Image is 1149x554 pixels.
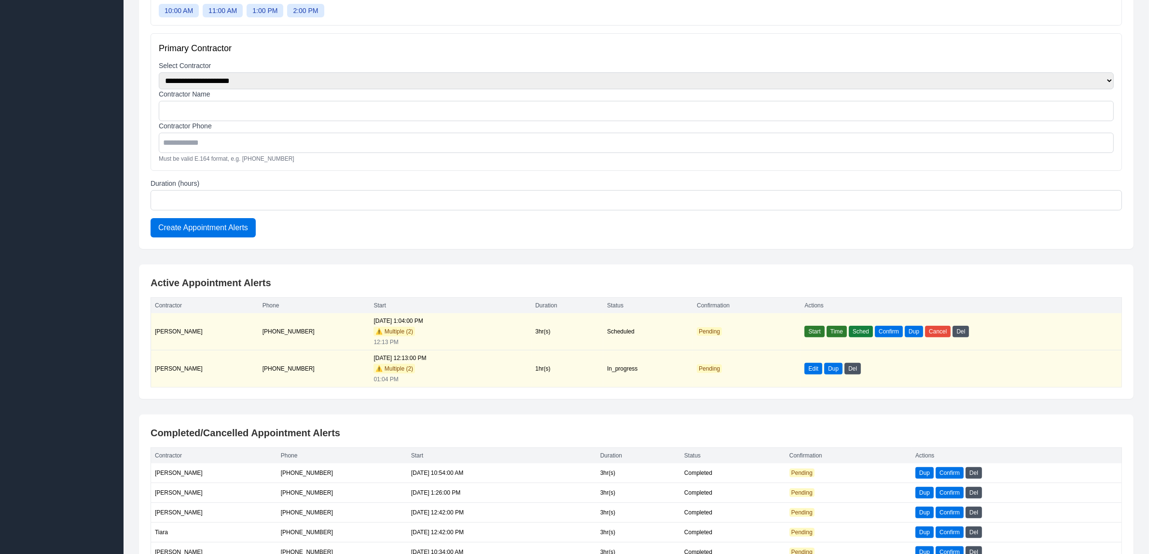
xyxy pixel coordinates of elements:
button: Confirm [875,326,903,337]
div: 01:04 PM [374,375,527,383]
span: ⚠️ Multiple ( 2 ) [374,327,415,336]
td: 3 hr(s) [531,313,603,350]
label: Select Contractor [159,61,1114,70]
th: Actions [801,298,1121,314]
span: Pending [789,508,815,517]
td: completed [680,483,786,503]
button: Dup [824,363,843,374]
td: [PHONE_NUMBER] [259,350,370,388]
button: Del [966,526,982,538]
td: [PHONE_NUMBER] [277,463,407,483]
td: 3 hr(s) [596,463,680,483]
button: Del [844,363,861,374]
th: Confirmation [786,448,912,464]
button: Edit [804,363,822,374]
button: Dup [905,326,923,337]
td: [DATE] 10:54:00 AM [407,463,596,483]
td: 1 hr(s) [531,350,603,388]
button: Cancel [925,326,951,337]
button: Dup [915,487,934,499]
label: Duration (hours) [151,179,1122,188]
button: Time [827,326,847,337]
th: Duration [596,448,680,464]
th: Status [603,298,693,314]
button: Del [966,487,982,499]
td: 3 hr(s) [596,483,680,503]
span: Pending [697,364,722,373]
th: Contractor [151,298,259,314]
td: [PERSON_NAME] [151,503,277,523]
td: [PHONE_NUMBER] [277,523,407,542]
p: Must be valid E.164 format, e.g. [PHONE_NUMBER] [159,155,1114,163]
td: [PERSON_NAME] [151,483,277,503]
span: Pending [789,469,815,477]
td: 3 hr(s) [596,503,680,523]
th: Actions [912,448,1122,464]
button: Del [953,326,969,337]
button: Confirm [936,487,964,499]
td: completed [680,523,786,542]
td: [DATE] 1:04:00 PM [370,313,531,350]
span: Pending [697,327,722,336]
th: Start [407,448,596,464]
h2: Active Appointment Alerts [151,276,1122,290]
th: Confirmation [693,298,801,314]
td: [DATE] 12:42:00 PM [407,523,596,542]
span: Pending [789,488,815,497]
h3: Primary Contractor [159,42,1114,55]
th: Phone [277,448,407,464]
button: Create Appointment Alerts [151,218,256,237]
label: Contractor Phone [159,121,1114,131]
th: Start [370,298,531,314]
td: [PERSON_NAME] [151,463,277,483]
td: [DATE] 12:13:00 PM [370,350,531,388]
span: ⚠️ Multiple ( 2 ) [374,364,415,374]
button: 11:00 AM [203,4,243,17]
button: Confirm [936,467,964,479]
button: 10:00 AM [159,4,199,17]
th: Duration [531,298,603,314]
th: Contractor [151,448,277,464]
span: Pending [789,528,815,537]
button: Dup [915,467,934,479]
button: Dup [915,507,934,518]
td: 3 hr(s) [596,523,680,542]
td: [DATE] 12:42:00 PM [407,503,596,523]
td: scheduled [603,313,693,350]
button: 2:00 PM [287,4,324,17]
button: Confirm [936,507,964,518]
th: Status [680,448,786,464]
td: in_progress [603,350,693,388]
button: 1:00 PM [247,4,283,17]
td: [DATE] 1:26:00 PM [407,483,596,503]
td: Tiara [151,523,277,542]
button: Confirm [936,526,964,538]
td: [PHONE_NUMBER] [277,483,407,503]
td: completed [680,503,786,523]
button: Del [966,467,982,479]
div: 12:13 PM [374,338,527,346]
td: [PHONE_NUMBER] [277,503,407,523]
button: Start [804,326,824,337]
td: completed [680,463,786,483]
td: [PHONE_NUMBER] [259,313,370,350]
button: Dup [915,526,934,538]
h2: Completed/Cancelled Appointment Alerts [151,426,1122,440]
button: Sched [849,326,873,337]
label: Contractor Name [159,89,1114,99]
td: [PERSON_NAME] [151,350,259,388]
th: Phone [259,298,370,314]
td: [PERSON_NAME] [151,313,259,350]
button: Del [966,507,982,518]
